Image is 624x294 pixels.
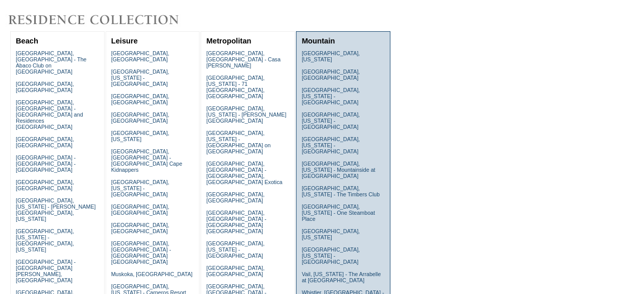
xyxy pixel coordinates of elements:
[302,136,360,154] a: [GEOGRAPHIC_DATA], [US_STATE] - [GEOGRAPHIC_DATA]
[302,50,360,62] a: [GEOGRAPHIC_DATA], [US_STATE]
[302,37,335,45] a: Mountain
[111,130,169,142] a: [GEOGRAPHIC_DATA], [US_STATE]
[111,271,192,277] a: Muskoka, [GEOGRAPHIC_DATA]
[111,111,169,124] a: [GEOGRAPHIC_DATA], [GEOGRAPHIC_DATA]
[206,240,264,259] a: [GEOGRAPHIC_DATA], [US_STATE] - [GEOGRAPHIC_DATA]
[111,203,169,216] a: [GEOGRAPHIC_DATA], [GEOGRAPHIC_DATA]
[16,81,74,93] a: [GEOGRAPHIC_DATA], [GEOGRAPHIC_DATA]
[111,179,169,197] a: [GEOGRAPHIC_DATA], [US_STATE] - [GEOGRAPHIC_DATA]
[206,75,264,99] a: [GEOGRAPHIC_DATA], [US_STATE] - 71 [GEOGRAPHIC_DATA], [GEOGRAPHIC_DATA]
[16,136,74,148] a: [GEOGRAPHIC_DATA], [GEOGRAPHIC_DATA]
[16,50,87,75] a: [GEOGRAPHIC_DATA], [GEOGRAPHIC_DATA] - The Abaco Club on [GEOGRAPHIC_DATA]
[5,10,204,30] img: Destinations by Exclusive Resorts
[111,37,138,45] a: Leisure
[16,259,76,283] a: [GEOGRAPHIC_DATA] - [GEOGRAPHIC_DATA][PERSON_NAME], [GEOGRAPHIC_DATA]
[111,240,171,265] a: [GEOGRAPHIC_DATA], [GEOGRAPHIC_DATA] - [GEOGRAPHIC_DATA] [GEOGRAPHIC_DATA]
[206,105,286,124] a: [GEOGRAPHIC_DATA], [US_STATE] - [PERSON_NAME][GEOGRAPHIC_DATA]
[302,228,360,240] a: [GEOGRAPHIC_DATA], [US_STATE]
[206,210,266,234] a: [GEOGRAPHIC_DATA], [GEOGRAPHIC_DATA] - [GEOGRAPHIC_DATA] [GEOGRAPHIC_DATA]
[16,228,74,253] a: [GEOGRAPHIC_DATA], [US_STATE] - [GEOGRAPHIC_DATA], [US_STATE]
[16,99,83,130] a: [GEOGRAPHIC_DATA], [GEOGRAPHIC_DATA] - [GEOGRAPHIC_DATA] and Residences [GEOGRAPHIC_DATA]
[302,87,360,105] a: [GEOGRAPHIC_DATA], [US_STATE] - [GEOGRAPHIC_DATA]
[302,111,360,130] a: [GEOGRAPHIC_DATA], [US_STATE] - [GEOGRAPHIC_DATA]
[111,69,169,87] a: [GEOGRAPHIC_DATA], [US_STATE] - [GEOGRAPHIC_DATA]
[206,265,264,277] a: [GEOGRAPHIC_DATA], [GEOGRAPHIC_DATA]
[206,161,282,185] a: [GEOGRAPHIC_DATA], [GEOGRAPHIC_DATA] - [GEOGRAPHIC_DATA], [GEOGRAPHIC_DATA] Exotica
[16,154,76,173] a: [GEOGRAPHIC_DATA] - [GEOGRAPHIC_DATA] - [GEOGRAPHIC_DATA]
[302,69,360,81] a: [GEOGRAPHIC_DATA], [GEOGRAPHIC_DATA]
[16,37,38,45] a: Beach
[302,161,375,179] a: [GEOGRAPHIC_DATA], [US_STATE] - Mountainside at [GEOGRAPHIC_DATA]
[111,93,169,105] a: [GEOGRAPHIC_DATA], [GEOGRAPHIC_DATA]
[206,130,270,154] a: [GEOGRAPHIC_DATA], [US_STATE] - [GEOGRAPHIC_DATA] on [GEOGRAPHIC_DATA]
[206,191,264,203] a: [GEOGRAPHIC_DATA], [GEOGRAPHIC_DATA]
[111,222,169,234] a: [GEOGRAPHIC_DATA], [GEOGRAPHIC_DATA]
[111,50,169,62] a: [GEOGRAPHIC_DATA], [GEOGRAPHIC_DATA]
[16,179,74,191] a: [GEOGRAPHIC_DATA], [GEOGRAPHIC_DATA]
[16,197,96,222] a: [GEOGRAPHIC_DATA], [US_STATE] - [PERSON_NAME][GEOGRAPHIC_DATA], [US_STATE]
[206,50,280,69] a: [GEOGRAPHIC_DATA], [GEOGRAPHIC_DATA] - Casa [PERSON_NAME]
[302,185,380,197] a: [GEOGRAPHIC_DATA], [US_STATE] - The Timbers Club
[302,271,381,283] a: Vail, [US_STATE] - The Arrabelle at [GEOGRAPHIC_DATA]
[302,246,360,265] a: [GEOGRAPHIC_DATA], [US_STATE] - [GEOGRAPHIC_DATA]
[111,148,182,173] a: [GEOGRAPHIC_DATA], [GEOGRAPHIC_DATA] - [GEOGRAPHIC_DATA] Cape Kidnappers
[302,203,375,222] a: [GEOGRAPHIC_DATA], [US_STATE] - One Steamboat Place
[206,37,251,45] a: Metropolitan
